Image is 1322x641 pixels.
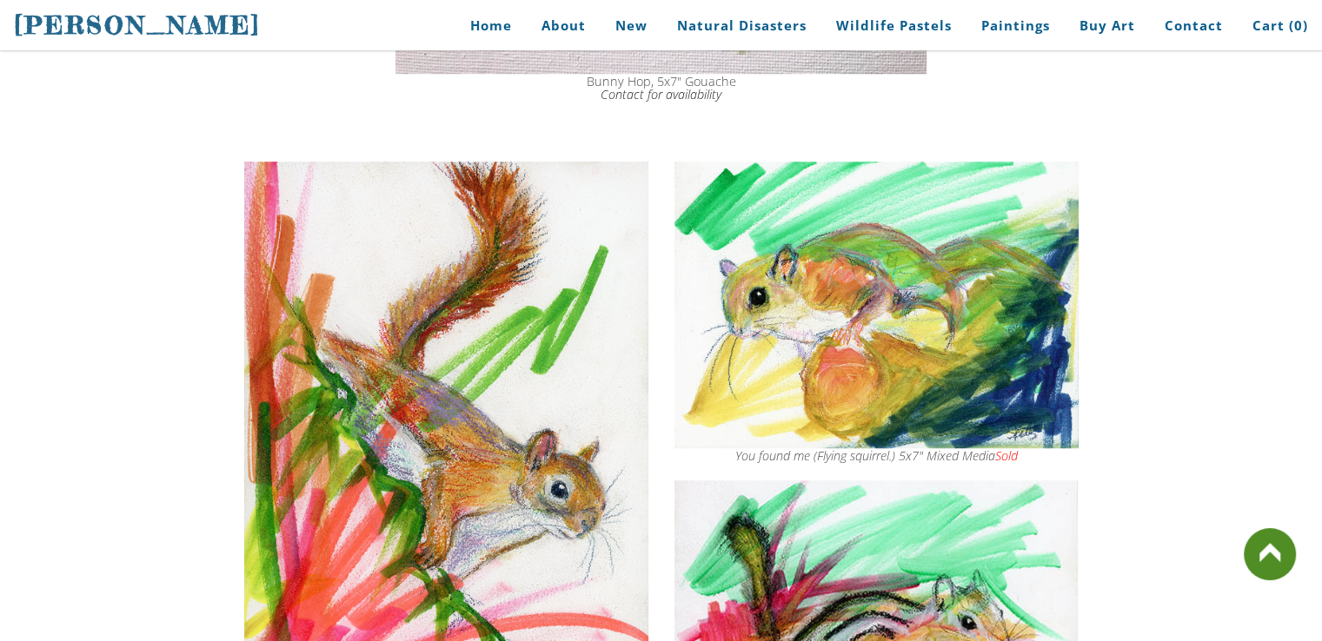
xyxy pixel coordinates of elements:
[601,86,721,102] a: Contact for availability
[674,162,1079,448] img: flying squirrel art
[823,6,965,45] a: Wildlife Pastels
[244,76,1079,101] div: Bunny Hop, 5x7" Gouache
[1239,6,1308,45] a: Cart (0)
[444,6,525,45] a: Home
[14,10,261,40] span: [PERSON_NAME]
[995,447,1018,464] i: Sold
[602,6,661,45] a: New
[968,6,1063,45] a: Paintings
[1294,17,1303,34] span: 0
[664,6,820,45] a: Natural Disasters
[1066,6,1148,45] a: Buy Art
[1152,6,1236,45] a: Contact
[528,6,599,45] a: About
[14,9,261,42] a: [PERSON_NAME]
[674,450,1079,462] div: You found me (Flying squirrel.) 5x7" Mixed Media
